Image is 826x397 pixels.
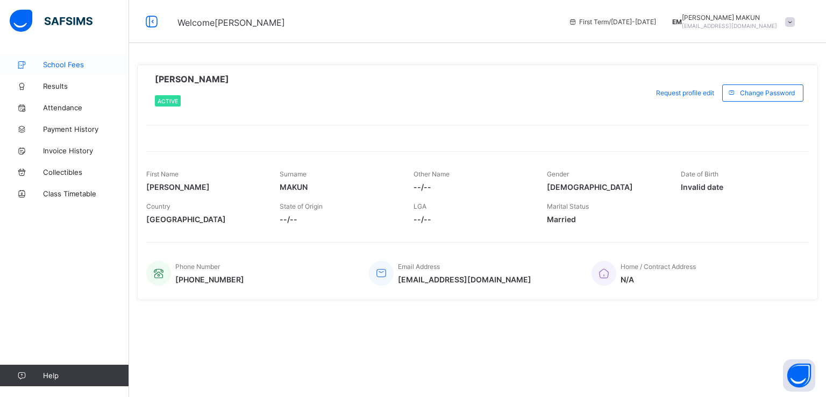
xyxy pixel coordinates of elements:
span: Date of Birth [681,170,718,178]
span: Gender [547,170,569,178]
span: Active [158,98,178,104]
span: Invalid date [681,182,798,192]
span: State of Origin [280,202,323,210]
span: EM [672,18,682,26]
span: Payment History [43,125,129,133]
span: Request profile edit [656,89,714,97]
span: [PHONE_NUMBER] [175,275,244,284]
span: Email Address [398,263,440,271]
span: Invoice History [43,146,129,155]
span: Change Password [740,89,795,97]
span: Collectibles [43,168,129,176]
span: --/-- [280,215,397,224]
span: Surname [280,170,307,178]
button: Open asap [783,359,815,392]
span: Attendance [43,103,129,112]
span: session/term information [568,18,656,26]
span: Other Name [414,170,450,178]
img: safsims [10,10,92,32]
span: Results [43,82,129,90]
span: [EMAIL_ADDRESS][DOMAIN_NAME] [398,275,531,284]
span: First Name [146,170,179,178]
span: [PERSON_NAME] [146,182,264,192]
span: [PERSON_NAME] MAKUN [682,13,777,22]
span: Phone Number [175,263,220,271]
span: Married [547,215,664,224]
span: School Fees [43,60,129,69]
span: N/A [621,275,696,284]
span: --/-- [414,182,531,192]
span: Help [43,371,129,380]
span: Country [146,202,170,210]
span: MAKUN [280,182,397,192]
span: [GEOGRAPHIC_DATA] [146,215,264,224]
span: Marital Status [547,202,589,210]
div: EMMANUELMAKUN [667,13,800,30]
span: LGA [414,202,426,210]
span: Home / Contract Address [621,263,696,271]
span: Class Timetable [43,189,129,198]
span: [PERSON_NAME] [155,74,229,84]
span: Welcome [PERSON_NAME] [177,17,285,28]
span: [DEMOGRAPHIC_DATA] [547,182,664,192]
span: --/-- [414,215,531,224]
span: [EMAIL_ADDRESS][DOMAIN_NAME] [682,23,777,29]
